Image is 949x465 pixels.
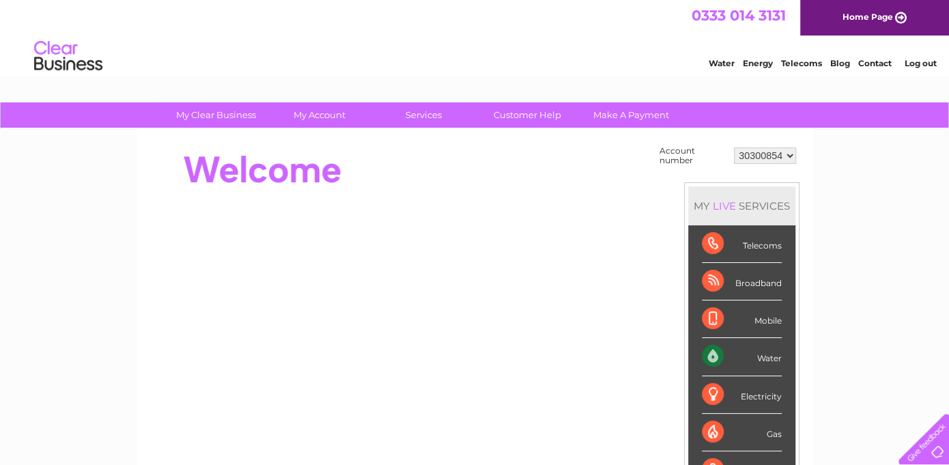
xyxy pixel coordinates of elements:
[710,199,739,212] div: LIVE
[160,102,272,128] a: My Clear Business
[264,102,376,128] a: My Account
[709,58,735,68] a: Water
[575,102,688,128] a: Make A Payment
[781,58,822,68] a: Telecoms
[904,58,936,68] a: Log out
[702,376,782,414] div: Electricity
[688,186,795,225] div: MY SERVICES
[830,58,850,68] a: Blog
[702,300,782,338] div: Mobile
[656,143,731,169] td: Account number
[153,8,798,66] div: Clear Business is a trading name of Verastar Limited (registered in [GEOGRAPHIC_DATA] No. 3667643...
[33,36,103,77] img: logo.png
[692,7,786,24] a: 0333 014 3131
[743,58,773,68] a: Energy
[702,225,782,263] div: Telecoms
[702,338,782,376] div: Water
[702,263,782,300] div: Broadband
[367,102,480,128] a: Services
[858,58,892,68] a: Contact
[702,414,782,451] div: Gas
[471,102,584,128] a: Customer Help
